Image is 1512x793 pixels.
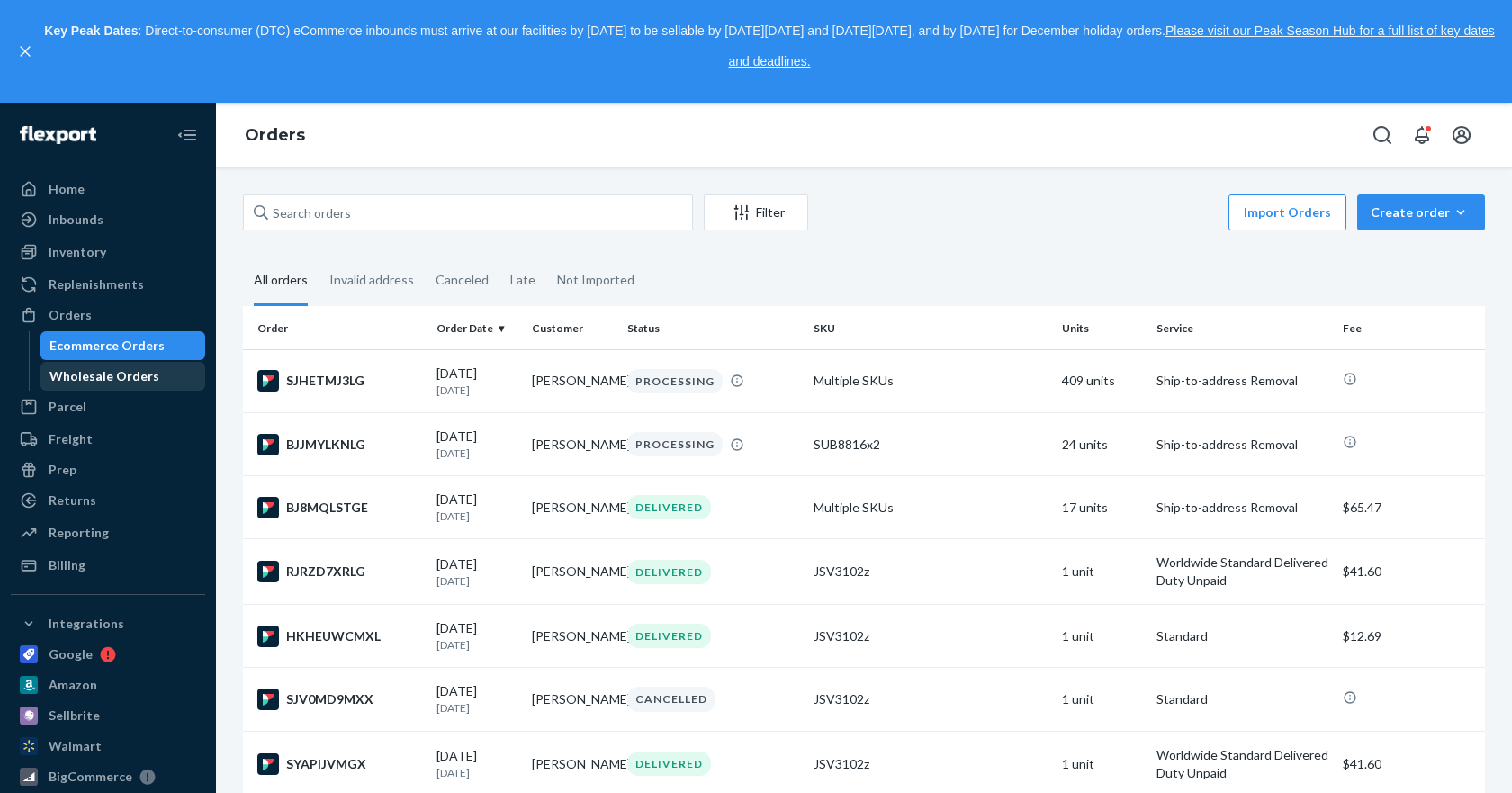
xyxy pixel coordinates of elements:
[436,257,489,303] div: Canceled
[11,701,205,730] a: Sellbrite
[525,605,620,668] td: [PERSON_NAME]
[436,491,517,524] div: [DATE]
[49,306,92,324] div: Orders
[1055,668,1150,731] td: 1 unit
[257,561,422,582] div: RJRZD7XRLG
[429,306,525,349] th: Order Date
[627,560,711,584] div: DELIVERED
[525,668,620,731] td: [PERSON_NAME]
[525,476,620,539] td: [PERSON_NAME]
[1371,203,1471,221] div: Create order
[436,555,517,589] div: [DATE]
[49,275,144,293] div: Replenishments
[436,446,517,461] p: [DATE]
[510,257,535,303] div: Late
[806,349,1055,412] td: Multiple SKUs
[49,737,102,755] div: Walmart
[230,110,319,162] ol: breadcrumbs
[11,551,205,580] a: Billing
[169,117,205,153] button: Close Navigation
[40,331,206,360] a: Ecommerce Orders
[11,732,205,761] a: Walmart
[243,194,693,230] input: Search orders
[436,700,517,716] p: [DATE]
[11,455,205,484] a: Prep
[814,755,1048,773] div: JSV3102z
[257,497,422,518] div: BJ8MQLSTGE
[11,175,205,203] a: Home
[49,524,109,542] div: Reporting
[1336,605,1485,668] td: $12.69
[257,370,422,392] div: SJHETMJ3LG
[49,645,93,663] div: Google
[705,203,807,221] div: Filter
[49,461,76,479] div: Prep
[257,626,422,647] div: HKHEUWCMXL
[49,367,159,385] div: Wholesale Orders
[627,369,723,393] div: PROCESSING
[245,125,305,145] a: Orders
[11,301,205,329] a: Orders
[806,306,1055,349] th: SKU
[40,362,206,391] a: Wholesale Orders
[11,270,205,299] a: Replenishments
[1336,539,1485,605] td: $41.60
[43,16,1496,77] p: : Direct-to-consumer (DTC) eCommerce inbounds must arrive at our facilities by [DATE] to be sella...
[44,23,138,38] strong: Key Peak Dates
[11,486,205,515] a: Returns
[436,682,517,716] div: [DATE]
[1336,476,1485,539] td: $65.47
[1149,349,1336,412] td: Ship-to-address Removal
[11,762,205,791] a: BigCommerce
[436,428,517,461] div: [DATE]
[627,752,711,776] div: DELIVERED
[1055,476,1150,539] td: 17 units
[1149,306,1336,349] th: Service
[1055,349,1150,412] td: 409 units
[436,509,517,524] p: [DATE]
[49,615,124,633] div: Integrations
[11,205,205,234] a: Inbounds
[11,671,205,699] a: Amazon
[525,539,620,605] td: [PERSON_NAME]
[1336,306,1485,349] th: Fee
[49,243,106,261] div: Inventory
[627,495,711,519] div: DELIVERED
[243,306,429,349] th: Order
[436,365,517,398] div: [DATE]
[728,23,1494,68] a: Please visit our Peak Season Hub for a full list of key dates and deadlines.
[11,640,205,669] a: Google
[704,194,808,230] button: Filter
[814,627,1048,645] div: JSV3102z
[49,491,96,509] div: Returns
[806,476,1055,539] td: Multiple SKUs
[257,689,422,710] div: SJV0MD9MXX
[1364,117,1400,153] button: Open Search Box
[254,257,308,306] div: All orders
[329,257,414,303] div: Invalid address
[49,556,85,574] div: Billing
[49,180,85,198] div: Home
[1156,627,1328,645] p: Standard
[257,753,422,775] div: SYAPIJVMGX
[814,563,1048,581] div: JSV3102z
[40,13,76,29] span: Chat
[49,211,103,229] div: Inbounds
[1444,117,1480,153] button: Open account menu
[627,687,715,711] div: CANCELLED
[557,257,634,303] div: Not Imported
[1055,605,1150,668] td: 1 unit
[436,765,517,780] p: [DATE]
[814,436,1048,454] div: SUB8816x2
[257,434,422,455] div: BJJMYLKNLG
[814,690,1048,708] div: JSV3102z
[1404,117,1440,153] button: Open notifications
[49,398,86,416] div: Parcel
[627,624,711,648] div: DELIVERED
[1156,554,1328,590] p: Worldwide Standard Delivered Duty Unpaid
[1156,690,1328,708] p: Standard
[49,676,97,694] div: Amazon
[1055,413,1150,476] td: 24 units
[1357,194,1485,230] button: Create order
[20,126,96,144] img: Flexport logo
